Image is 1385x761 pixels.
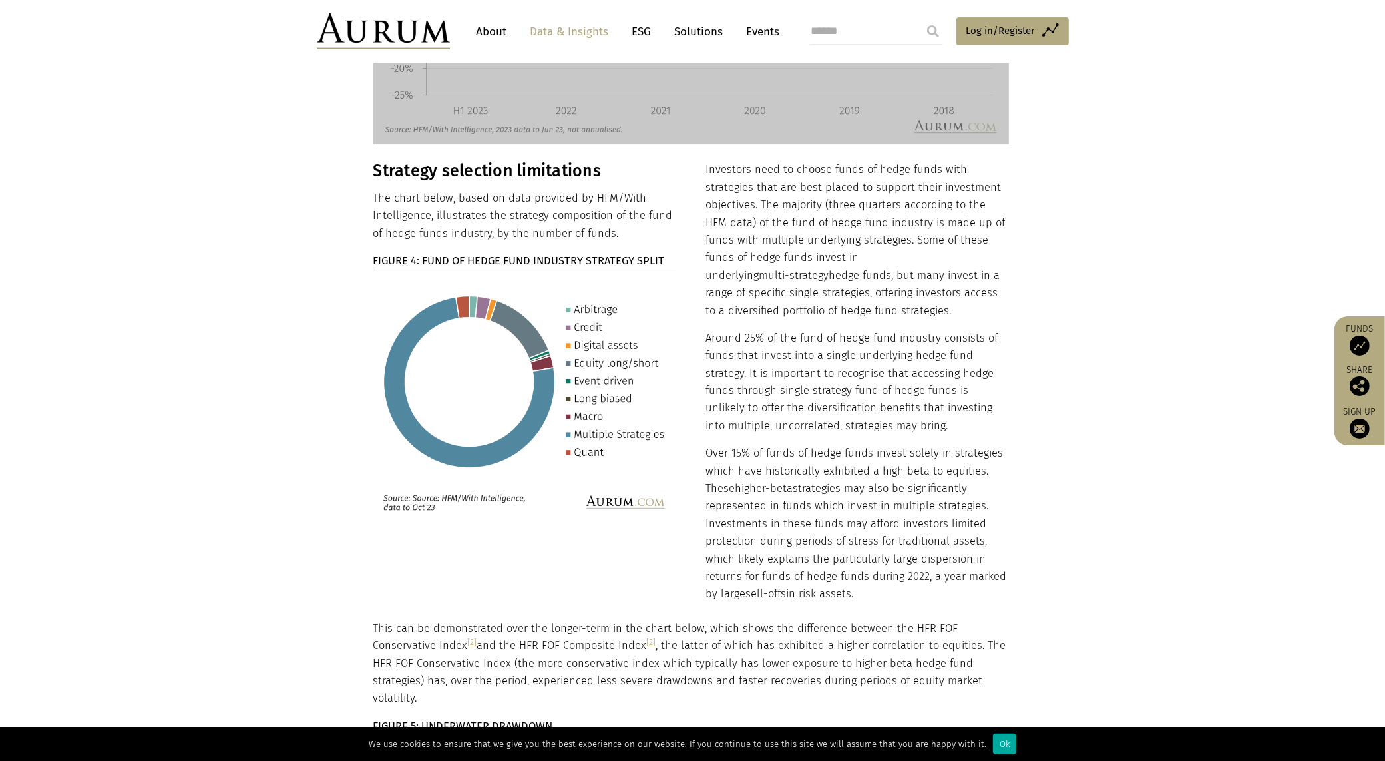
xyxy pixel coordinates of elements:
[705,161,1009,320] p: Investors need to choose funds of hedge funds with strategies that are best placed to support the...
[373,161,677,181] h3: Strategy selection limitations
[993,734,1016,754] div: Ok
[373,620,1009,708] p: This can be demonstrated over the longer-term in the chart below, which shows the difference betw...
[1350,336,1370,356] img: Access Funds
[317,13,450,49] img: Aurum
[705,330,1009,435] p: Around 25% of the fund of hedge fund industry consists of funds that invest into a single underly...
[705,445,1009,603] p: Over 15% of funds of hedge funds invest solely in strategies which have historically exhibited a ...
[956,17,1069,45] a: Log in/Register
[759,269,829,282] span: multi-strategy
[468,637,477,647] a: [2]
[668,19,730,44] a: Solutions
[1350,419,1370,439] img: Sign up to our newsletter
[524,19,616,44] a: Data & Insights
[1341,366,1378,396] div: Share
[735,482,793,495] span: higher-beta
[1341,323,1378,356] a: Funds
[745,587,786,600] span: sell-offs
[647,637,656,647] a: [2]
[626,19,658,44] a: ESG
[470,19,514,44] a: About
[373,190,677,242] p: The chart below, based on data provided by HFM/With Intelligence, illustrates the strategy compos...
[373,254,665,267] strong: FIGURE 4: FUND OF HEDGE FUND INDUSTRY STRATEGY SPLIT
[373,720,553,732] strong: FIGURE 5: UNDERWATER DRAWDOWN
[920,18,946,45] input: Submit
[740,19,780,44] a: Events
[1350,376,1370,396] img: Share this post
[966,23,1036,39] span: Log in/Register
[1341,406,1378,439] a: Sign up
